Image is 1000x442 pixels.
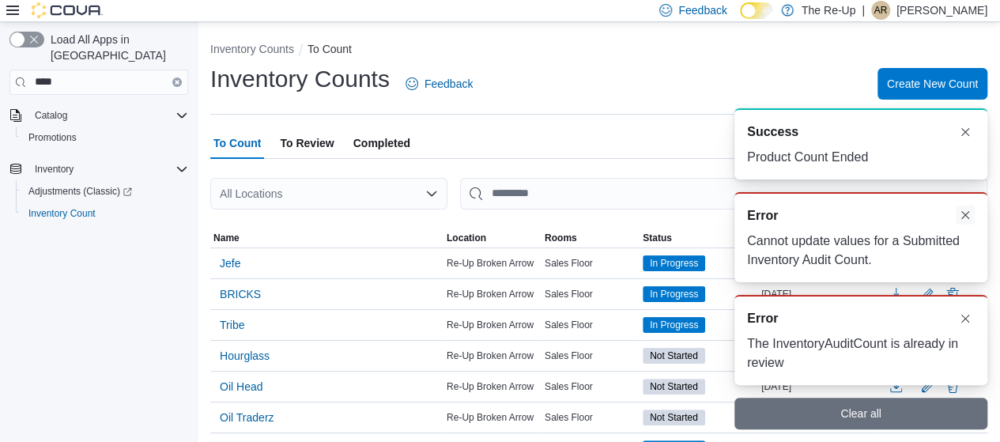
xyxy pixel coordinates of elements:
span: Not Started [643,379,705,395]
span: Re-Up Broken Arrow [447,411,534,424]
div: Sales Floor [542,285,640,304]
span: Jefe [220,255,240,271]
span: Re-Up Broken Arrow [447,349,534,362]
button: Location [443,229,542,247]
span: Adjustments (Classic) [22,182,188,201]
span: Re-Up Broken Arrow [447,257,534,270]
span: Feedback [425,76,473,92]
span: Hourglass [220,348,270,364]
span: In Progress [643,317,705,333]
span: Inventory Count [28,207,96,220]
div: Product Count Ended [747,148,975,167]
button: Jefe [213,251,247,275]
button: Catalog [3,104,194,127]
p: The Re-Up [802,1,855,20]
button: Oil Head [213,375,269,399]
button: Rooms [542,229,640,247]
span: Inventory [35,163,74,176]
div: Aaron Remington [871,1,890,20]
span: Inventory [28,160,188,179]
span: In Progress [643,255,705,271]
span: Error [747,206,778,225]
button: Clear all toast notifications [734,398,987,429]
span: Inventory Count [22,204,188,223]
nav: Complex example [9,98,188,266]
button: Oil Traderz [213,406,280,429]
h1: Inventory Counts [210,63,390,95]
span: In Progress [650,318,698,332]
div: Sales Floor [542,315,640,334]
img: Cova [32,2,103,18]
button: Status [640,229,758,247]
span: Not Started [650,349,698,363]
button: Clear input [172,77,182,87]
a: Adjustments (Classic) [22,182,138,201]
button: Dismiss toast [956,123,975,142]
span: To Review [280,127,334,159]
span: Promotions [22,128,188,147]
div: Notification [747,123,975,142]
button: Open list of options [425,187,438,200]
span: Completed [353,127,410,159]
span: Oil Head [220,379,262,395]
span: Clear all [840,406,881,421]
span: Tribe [220,317,244,333]
span: Dark Mode [740,19,741,20]
span: To Count [213,127,261,159]
span: Rooms [545,232,577,244]
div: Notification [747,206,975,225]
span: Status [643,232,672,244]
a: Adjustments (Classic) [16,180,194,202]
span: BRICKS [220,286,261,302]
span: In Progress [643,286,705,302]
div: Sales Floor [542,408,640,427]
input: Dark Mode [740,2,773,19]
span: Oil Traderz [220,410,274,425]
span: Load All Apps in [GEOGRAPHIC_DATA] [44,32,188,63]
button: Inventory Counts [210,43,294,55]
button: Tribe [213,313,251,337]
a: Inventory Count [22,204,102,223]
button: Dismiss toast [956,309,975,328]
button: Inventory [28,160,80,179]
button: Promotions [16,127,194,149]
div: Sales Floor [542,346,640,365]
button: Inventory [3,158,194,180]
span: Re-Up Broken Arrow [447,288,534,300]
button: BRICKS [213,282,267,306]
button: Inventory Count [16,202,194,225]
div: Notification [747,309,975,328]
span: Success [747,123,798,142]
button: Hourglass [213,344,276,368]
p: [PERSON_NAME] [896,1,987,20]
span: Promotions [28,131,77,144]
span: Feedback [678,2,726,18]
button: Name [210,229,443,247]
span: Not Started [643,410,705,425]
span: Re-Up Broken Arrow [447,319,534,331]
button: To Count [308,43,352,55]
span: Not Started [643,348,705,364]
span: Not Started [650,380,698,394]
div: Cannot update values for a Submitted Inventory Audit Count. [747,232,975,270]
button: Create New Count [877,68,987,100]
span: In Progress [650,256,698,270]
span: Catalog [28,106,188,125]
span: Location [447,232,486,244]
div: The InventoryAuditCount is already in review [747,334,975,372]
button: Catalog [28,106,74,125]
span: AR [874,1,888,20]
nav: An example of EuiBreadcrumbs [210,41,987,60]
span: In Progress [650,287,698,301]
a: Promotions [22,128,83,147]
div: Sales Floor [542,254,640,273]
span: Not Started [650,410,698,425]
span: Adjustments (Classic) [28,185,132,198]
span: Create New Count [887,76,978,92]
button: Dismiss toast [956,206,975,225]
span: Error [747,309,778,328]
input: This is a search bar. After typing your query, hit enter to filter the results lower in the page. [460,178,987,210]
span: Catalog [35,109,67,122]
span: Re-Up Broken Arrow [447,380,534,393]
a: Feedback [399,68,479,100]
